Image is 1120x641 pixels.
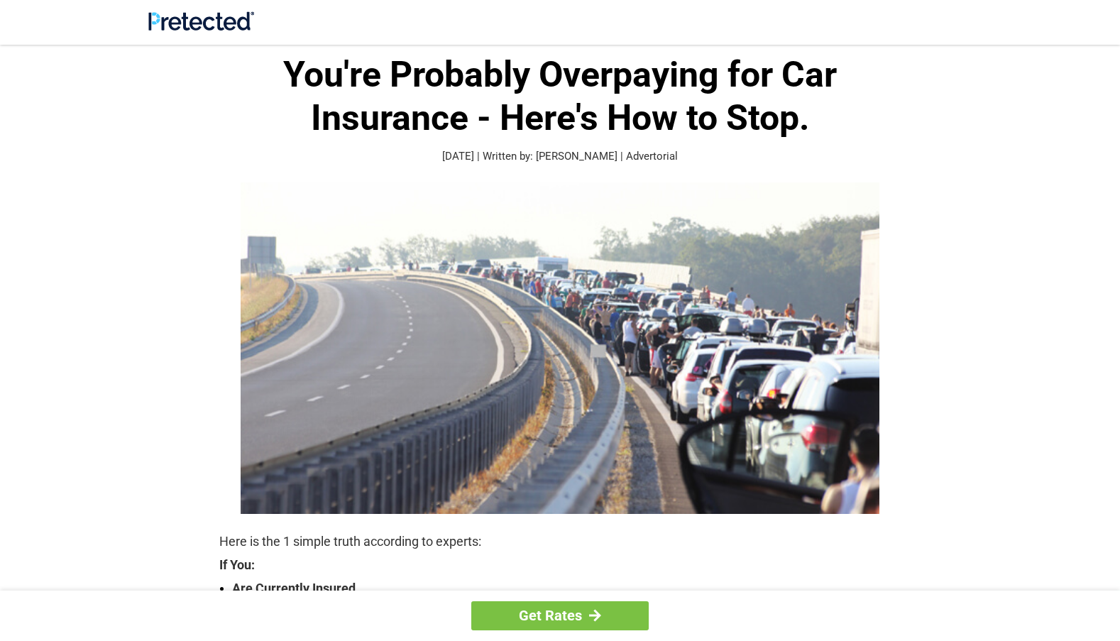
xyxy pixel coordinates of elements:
img: Site Logo [148,11,254,31]
strong: Are Currently Insured [232,579,901,598]
a: Site Logo [148,20,254,33]
p: Here is the 1 simple truth according to experts: [219,532,901,552]
a: Get Rates [471,601,649,630]
h1: You're Probably Overpaying for Car Insurance - Here's How to Stop. [219,53,901,140]
strong: If You: [219,559,901,571]
p: [DATE] | Written by: [PERSON_NAME] | Advertorial [219,148,901,165]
